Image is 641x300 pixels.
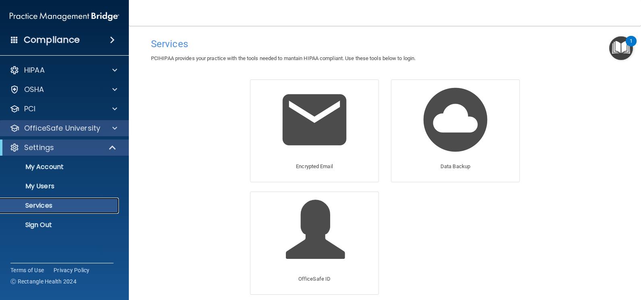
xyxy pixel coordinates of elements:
[391,79,520,182] a: Data Backup Data Backup
[24,34,80,46] h4: Compliance
[10,266,44,274] a: Terms of Use
[24,85,44,94] p: OSHA
[10,104,117,114] a: PCI
[10,123,117,133] a: OfficeSafe University
[151,55,416,61] span: PCIHIPAA provides your practice with the tools needed to mantain HIPAA compliant. Use these tools...
[5,202,115,210] p: Services
[609,36,633,60] button: Open Resource Center, 1 new notification
[10,85,117,94] a: OSHA
[250,79,379,182] a: Encrypted Email Encrypted Email
[630,41,633,52] div: 1
[5,221,115,229] p: Sign Out
[24,104,35,114] p: PCI
[5,163,115,171] p: My Account
[24,123,100,133] p: OfficeSafe University
[276,81,353,158] img: Encrypted Email
[24,65,45,75] p: HIPAA
[298,274,331,284] p: OfficeSafe ID
[10,8,119,25] img: PMB logo
[10,65,117,75] a: HIPAA
[24,143,54,152] p: Settings
[10,143,117,152] a: Settings
[440,162,470,171] p: Data Backup
[5,182,115,190] p: My Users
[296,162,333,171] p: Encrypted Email
[10,277,77,285] span: Ⓒ Rectangle Health 2024
[417,81,494,158] img: Data Backup
[151,39,619,49] h4: Services
[250,192,379,294] a: OfficeSafe ID
[54,266,90,274] a: Privacy Policy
